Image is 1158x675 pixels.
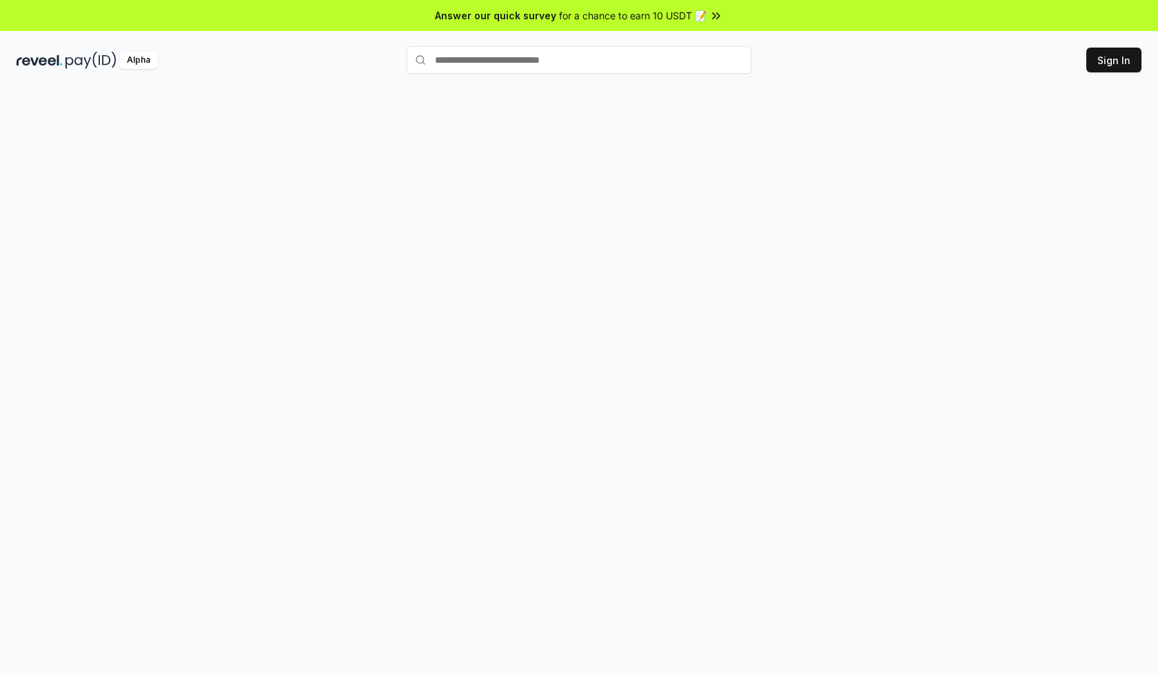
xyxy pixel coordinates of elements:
[435,8,556,23] span: Answer our quick survey
[65,52,116,69] img: pay_id
[17,52,63,69] img: reveel_dark
[559,8,707,23] span: for a chance to earn 10 USDT 📝
[1086,48,1141,72] button: Sign In
[119,52,158,69] div: Alpha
